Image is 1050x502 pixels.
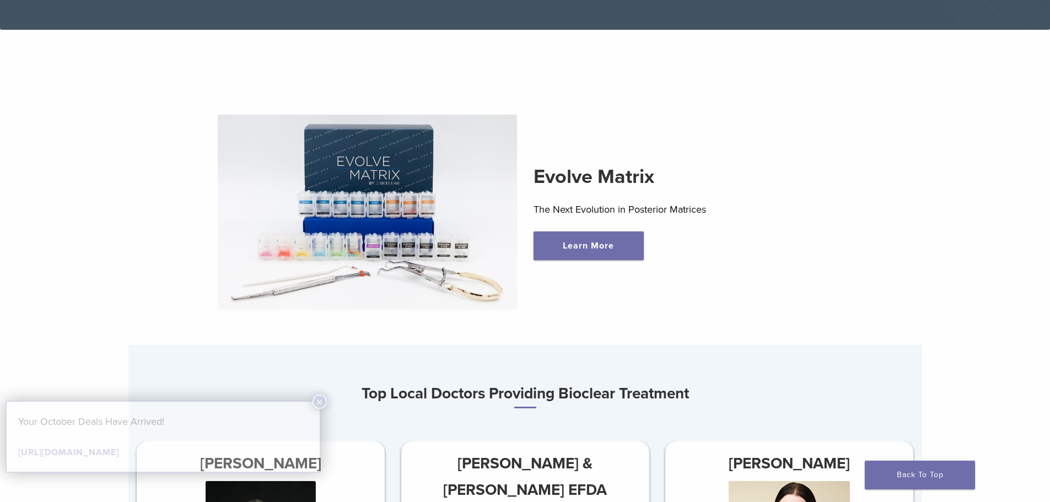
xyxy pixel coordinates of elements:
[534,164,833,190] h2: Evolve Matrix
[18,447,119,458] a: [URL][DOMAIN_NAME]
[534,231,644,260] a: Learn More
[313,395,327,409] button: Close
[534,201,833,218] p: The Next Evolution in Posterior Matrices
[218,115,517,310] img: Evolve Matrix
[18,413,308,430] p: Your October Deals Have Arrived!
[128,380,922,408] h3: Top Local Doctors Providing Bioclear Treatment
[865,461,975,489] a: Back To Top
[665,450,913,477] h3: [PERSON_NAME]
